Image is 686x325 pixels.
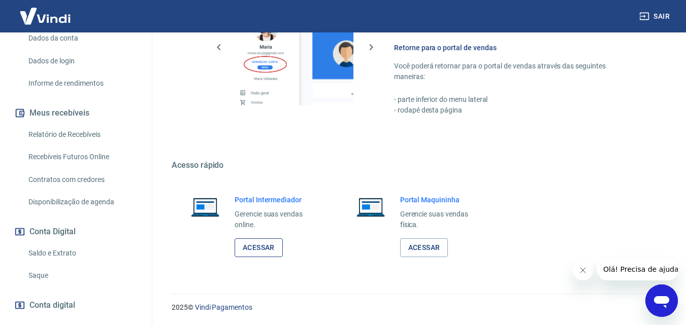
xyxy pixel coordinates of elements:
[24,124,140,145] a: Relatório de Recebíveis
[12,1,78,31] img: Vindi
[573,260,593,280] iframe: Fechar mensagem
[645,284,678,317] iframe: Botão para abrir a janela de mensagens
[597,258,678,280] iframe: Mensagem da empresa
[637,7,674,26] button: Sair
[400,195,484,205] h6: Portal Maquininha
[24,169,140,190] a: Contratos com credores
[24,147,140,167] a: Recebíveis Futuros Online
[394,43,637,53] h6: Retorne para o portal de vendas
[12,221,140,243] button: Conta Digital
[24,192,140,212] a: Disponibilização de agenda
[400,238,448,257] a: Acessar
[12,102,140,124] button: Meus recebíveis
[184,195,226,219] img: Imagem de um notebook aberto
[24,265,140,286] a: Saque
[12,294,140,316] a: Conta digital
[24,243,140,264] a: Saldo e Extrato
[172,302,662,313] p: 2025 ©
[195,303,252,311] a: Vindi Pagamentos
[24,73,140,94] a: Informe de rendimentos
[235,238,283,257] a: Acessar
[400,209,484,230] p: Gerencie suas vendas física.
[235,195,319,205] h6: Portal Intermediador
[349,195,392,219] img: Imagem de um notebook aberto
[394,94,637,105] p: - parte inferior do menu lateral
[29,298,75,312] span: Conta digital
[394,61,637,82] p: Você poderá retornar para o portal de vendas através das seguintes maneiras:
[6,7,85,15] span: Olá! Precisa de ajuda?
[24,51,140,71] a: Dados de login
[394,105,637,116] p: - rodapé desta página
[24,28,140,49] a: Dados da conta
[172,160,662,170] h5: Acesso rápido
[235,209,319,230] p: Gerencie suas vendas online.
